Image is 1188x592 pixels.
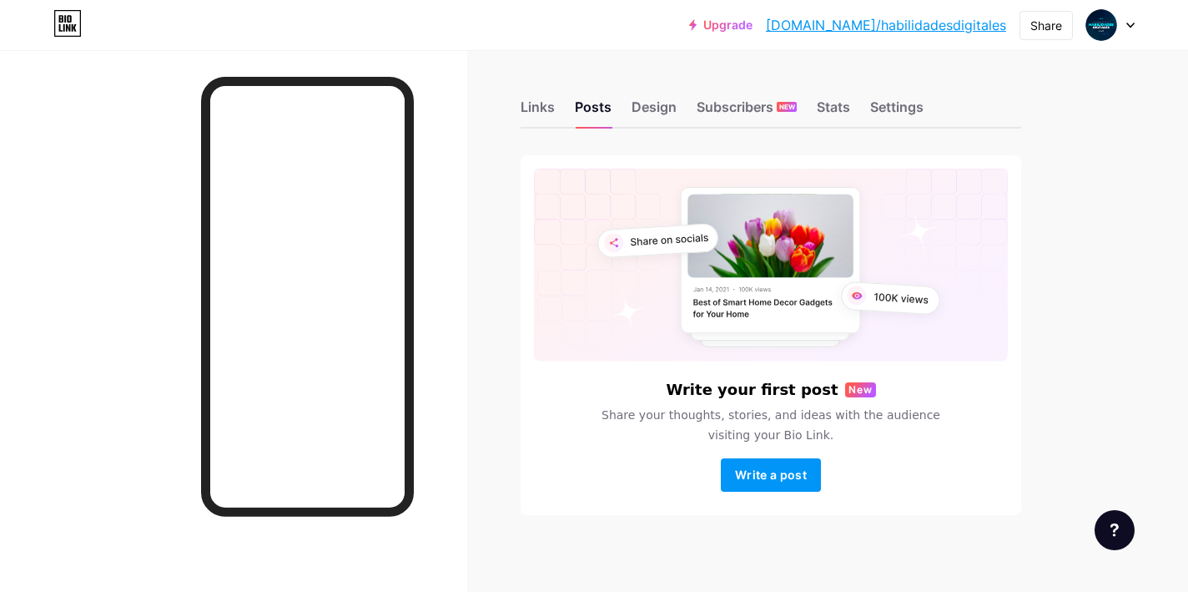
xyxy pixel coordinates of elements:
div: Share [1030,17,1062,34]
a: [DOMAIN_NAME]/habilidadesdigitales [766,15,1006,35]
span: Share your thoughts, stories, and ideas with the audience visiting your Bio Link. [581,405,960,445]
span: Write a post [735,468,807,482]
img: habilidadesdigitales [1085,9,1117,41]
span: New [848,382,873,397]
div: Settings [870,97,924,127]
div: Posts [575,97,612,127]
a: Upgrade [689,18,753,32]
div: Stats [817,97,850,127]
div: Subscribers [697,97,797,127]
div: Links [521,97,555,127]
span: NEW [779,102,795,112]
div: Design [632,97,677,127]
h6: Write your first post [666,382,838,398]
button: Write a post [721,458,821,492]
